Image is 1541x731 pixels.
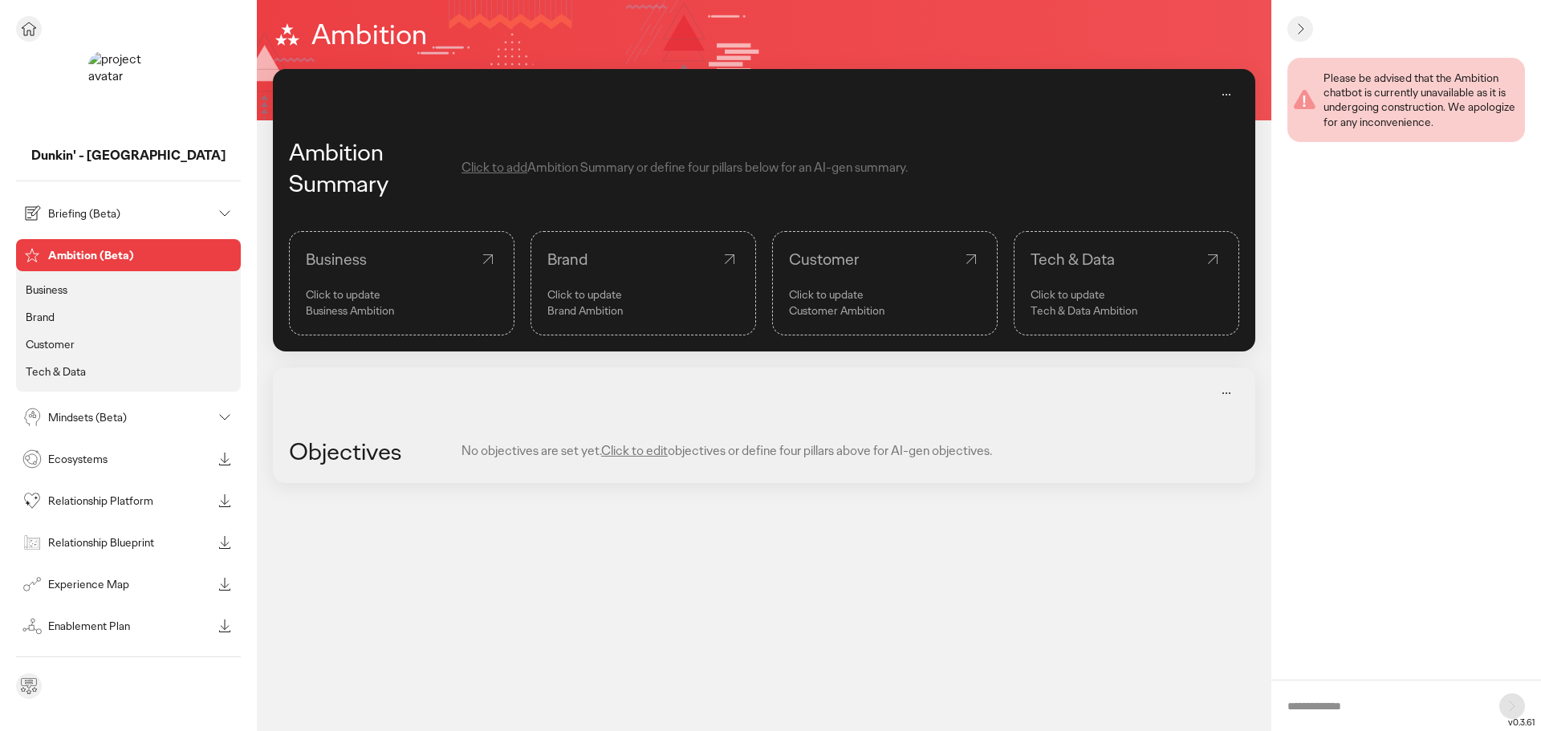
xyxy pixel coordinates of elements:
p: Click to update [789,286,981,303]
span: Click to edit [601,442,668,459]
p: Experience Map [48,579,212,590]
p: Click to update [306,286,498,303]
p: Ecosystems [48,453,212,465]
div: Please be advised that the Ambition chatbot is currently unavailable as it is undergoing construc... [1323,71,1519,129]
p: Brand Ambition [547,303,739,319]
p: Tech & Data [26,364,86,379]
p: Ambition (Beta) [48,250,234,261]
div: No objectives are set yet. objectives or define four pillars above for AI-gen objectives. [461,443,992,460]
a: BrandClick to update Brand Ambition [531,231,756,335]
p: Brand [26,310,55,324]
div: Ambition Summary [289,136,445,199]
p: Customer [26,337,75,351]
p: Tech & Data Ambition [1031,303,1222,319]
p: Briefing (Beta) [48,208,212,219]
div: Customer [789,248,981,270]
p: Business [26,282,67,297]
p: Business Ambition [306,303,498,319]
a: Tech & DataClick to update Tech & Data Ambition [1014,231,1239,335]
p: Dunkin' - AMERICAS [16,148,241,164]
h1: Ambition [273,16,427,54]
img: project avatar [88,51,169,132]
p: Enablement Plan [48,620,212,632]
span: Click to add [461,159,527,176]
div: Objectives [289,436,445,467]
p: Click to update [547,286,739,303]
p: Relationship Platform [48,495,212,506]
p: Mindsets (Beta) [48,412,212,423]
a: BusinessClick to update Business Ambition [289,231,514,335]
p: Customer Ambition [789,303,981,319]
p: Relationship Blueprint [48,537,212,548]
div: Tech & Data [1031,248,1222,270]
p: Click to update [1031,286,1222,303]
div: Brand [547,248,739,270]
div: Business [306,248,498,270]
div: Send feedback [16,673,42,699]
div: Ambition Summary or define four pillars below for an AI-gen summary. [461,160,908,177]
a: CustomerClick to update Customer Ambition [772,231,998,335]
